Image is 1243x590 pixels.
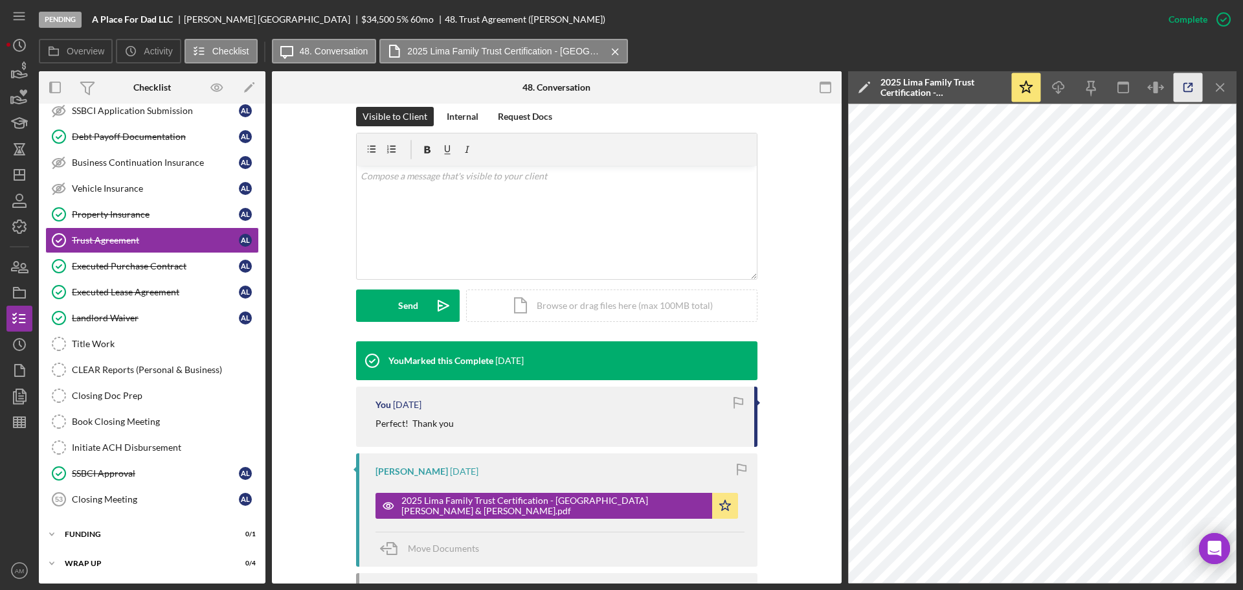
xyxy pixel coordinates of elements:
button: Visible to Client [356,107,434,126]
div: Send [398,289,418,322]
time: 2025-10-08 18:16 [450,466,478,477]
div: Title Work [72,339,258,349]
button: Request Docs [491,107,559,126]
div: A L [239,467,252,480]
button: 48. Conversation [272,39,377,63]
button: Internal [440,107,485,126]
div: Debt Payoff Documentation [72,131,239,142]
div: Checklist [133,82,171,93]
b: A Place For Dad LLC [92,14,173,25]
button: Send [356,289,460,322]
button: Complete [1156,6,1237,32]
div: Internal [447,107,478,126]
text: AM [15,567,24,574]
a: Property InsuranceAL [45,201,259,227]
div: Initiate ACH Disbursement [72,442,258,453]
button: Activity [116,39,181,63]
div: 60 mo [410,14,434,25]
div: Visible to Client [363,107,427,126]
div: [PERSON_NAME] [375,466,448,477]
div: 2025 Lima Family Trust Certification - [GEOGRAPHIC_DATA][PERSON_NAME] & [PERSON_NAME].pdf [401,495,706,516]
a: Title Work [45,331,259,357]
div: A L [239,182,252,195]
div: Pending [39,12,82,28]
button: Checklist [185,39,258,63]
a: Closing Doc Prep [45,383,259,409]
time: 2025-10-08 20:29 [393,400,421,410]
div: A L [239,312,252,324]
div: Open Intercom Messenger [1199,533,1230,564]
a: Business Continuation InsuranceAL [45,150,259,176]
a: Landlord WaiverAL [45,305,259,331]
div: Closing Meeting [72,494,239,505]
div: 2025 Lima Family Trust Certification - [GEOGRAPHIC_DATA][PERSON_NAME] & [PERSON_NAME].pdf [880,77,1003,98]
a: Trust AgreementAL [45,227,259,253]
div: Closing Doc Prep [72,391,258,401]
div: A L [239,493,252,506]
div: Trust Agreement [72,235,239,245]
label: Activity [144,46,172,56]
div: Executed Lease Agreement [72,287,239,297]
button: Move Documents [375,532,492,565]
div: You Marked this Complete [388,356,493,366]
div: Business Continuation Insurance [72,157,239,168]
button: AM [6,558,32,584]
div: Request Docs [498,107,552,126]
label: 2025 Lima Family Trust Certification - [GEOGRAPHIC_DATA][PERSON_NAME] & [PERSON_NAME].pdf [407,46,601,56]
div: A L [239,130,252,143]
div: A L [239,234,252,247]
div: Executed Purchase Contract [72,261,239,271]
div: 5 % [396,14,409,25]
div: A L [239,286,252,299]
a: Executed Lease AgreementAL [45,279,259,305]
tspan: 53 [55,495,63,503]
a: SSBCI Application SubmissionAL [45,98,259,124]
a: Vehicle InsuranceAL [45,176,259,201]
div: 48. Conversation [522,82,590,93]
div: A L [239,156,252,169]
button: 2025 Lima Family Trust Certification - [GEOGRAPHIC_DATA][PERSON_NAME] & [PERSON_NAME].pdf [379,39,628,63]
div: 0 / 1 [232,530,256,538]
a: Initiate ACH Disbursement [45,435,259,460]
div: A L [239,104,252,117]
div: SSBCI Application Submission [72,106,239,116]
div: $34,500 [361,14,394,25]
div: A L [239,208,252,221]
a: SSBCI ApprovalAL [45,460,259,486]
a: Debt Payoff DocumentationAL [45,124,259,150]
div: A L [239,260,252,273]
time: 2025-10-08 20:29 [495,356,524,366]
a: Executed Purchase ContractAL [45,253,259,279]
div: You [375,400,391,410]
p: Perfect! Thank you [375,416,454,431]
div: Book Closing Meeting [72,416,258,427]
label: 48. Conversation [300,46,368,56]
div: Complete [1169,6,1207,32]
div: Property Insurance [72,209,239,220]
div: [PERSON_NAME] [GEOGRAPHIC_DATA] [184,14,361,25]
a: Book Closing Meeting [45,409,259,435]
a: CLEAR Reports (Personal & Business) [45,357,259,383]
span: Move Documents [408,543,479,554]
div: Funding [65,530,223,538]
button: Overview [39,39,113,63]
div: Vehicle Insurance [72,183,239,194]
div: 48. Trust Agreement ([PERSON_NAME]) [445,14,605,25]
label: Overview [67,46,104,56]
div: Wrap up [65,560,223,567]
div: CLEAR Reports (Personal & Business) [72,365,258,375]
div: Landlord Waiver [72,313,239,323]
div: SSBCI Approval [72,468,239,479]
a: 53Closing MeetingAL [45,486,259,512]
div: 0 / 4 [232,560,256,567]
label: Checklist [212,46,249,56]
button: 2025 Lima Family Trust Certification - [GEOGRAPHIC_DATA][PERSON_NAME] & [PERSON_NAME].pdf [375,493,738,519]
